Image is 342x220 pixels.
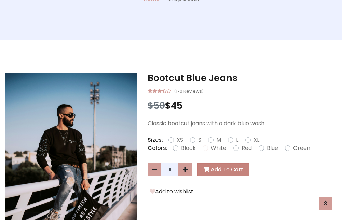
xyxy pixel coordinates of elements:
[174,87,204,95] small: (170 Reviews)
[293,144,310,152] label: Green
[216,136,221,144] label: M
[236,136,238,144] label: L
[148,99,165,112] span: $50
[198,136,201,144] label: S
[242,144,252,152] label: Red
[197,163,249,176] button: Add To Cart
[148,119,337,128] p: Classic bootcut jeans with a dark blue wash.
[267,144,278,152] label: Blue
[148,100,337,111] h3: $
[211,144,227,152] label: White
[177,136,183,144] label: XS
[171,99,182,112] span: 45
[148,187,195,196] button: Add to wishlist
[254,136,259,144] label: XL
[181,144,196,152] label: Black
[148,73,337,83] h3: Bootcut Blue Jeans
[148,144,167,152] p: Colors:
[148,136,163,144] p: Sizes:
